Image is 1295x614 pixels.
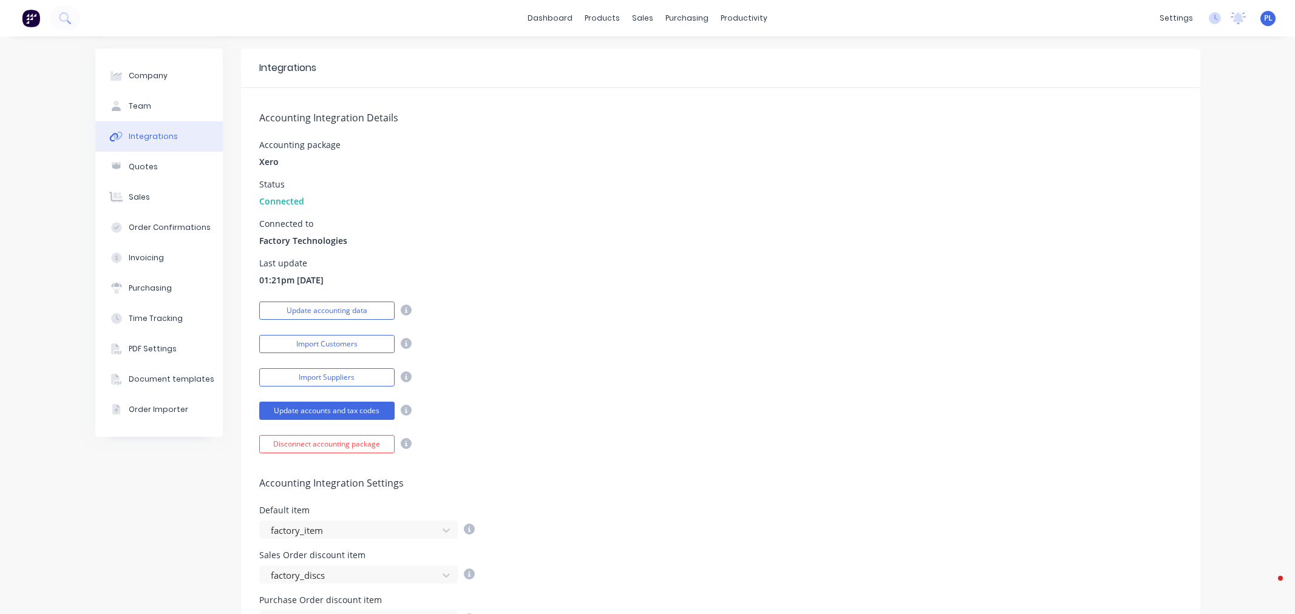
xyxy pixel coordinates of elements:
[95,91,223,121] button: Team
[259,259,324,268] div: Last update
[95,364,223,394] button: Document templates
[95,212,223,243] button: Order Confirmations
[259,402,395,420] button: Update accounts and tax codes
[95,121,223,152] button: Integrations
[579,9,626,27] div: products
[129,252,164,263] div: Invoicing
[95,334,223,364] button: PDF Settings
[1254,573,1283,602] iframe: Intercom live chat
[259,274,324,286] span: 01:21pm [DATE]
[95,152,223,182] button: Quotes
[259,220,347,228] div: Connected to
[259,335,395,353] button: Import Customers
[659,9,715,27] div: purchasing
[259,180,304,189] div: Status
[1264,13,1273,24] span: PL
[1154,9,1199,27] div: settings
[129,192,150,203] div: Sales
[129,343,177,354] div: PDF Settings
[22,9,40,27] img: Factory
[626,9,659,27] div: sales
[259,596,475,604] div: Purchase Order discount item
[129,70,168,81] div: Company
[95,243,223,273] button: Invoicing
[129,222,211,233] div: Order Confirmations
[129,374,214,385] div: Document templates
[259,506,475,514] div: Default item
[259,61,316,75] div: Integrations
[129,404,188,415] div: Order Importer
[95,273,223,303] button: Purchasing
[259,112,1182,124] h5: Accounting Integration Details
[95,182,223,212] button: Sales
[95,303,223,334] button: Time Tracking
[259,477,1182,489] h5: Accounting Integration Settings
[129,131,178,142] div: Integrations
[129,101,151,112] div: Team
[259,302,395,320] button: Update accounting data
[95,61,223,91] button: Company
[259,368,395,386] button: Import Suppliers
[259,155,279,168] span: Xero
[129,283,172,294] div: Purchasing
[715,9,773,27] div: productivity
[522,9,579,27] a: dashboard
[259,195,304,207] span: Connected
[259,141,341,149] div: Accounting package
[129,313,183,324] div: Time Tracking
[95,394,223,425] button: Order Importer
[259,551,475,559] div: Sales Order discount item
[259,435,395,453] button: Disconnect accounting package
[129,161,158,172] div: Quotes
[259,234,347,247] span: Factory Technologies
